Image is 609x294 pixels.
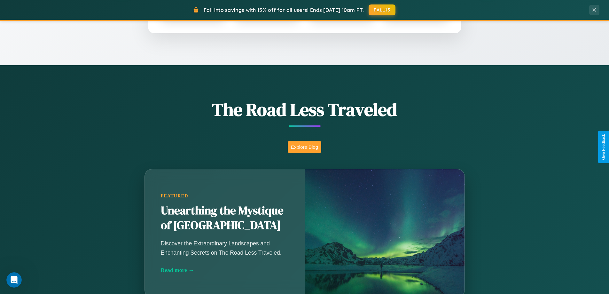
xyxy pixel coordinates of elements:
h2: Unearthing the Mystique of [GEOGRAPHIC_DATA] [161,203,289,233]
h1: The Road Less Traveled [113,97,496,122]
div: Read more → [161,267,289,274]
span: Fall into savings with 15% off for all users! Ends [DATE] 10am PT. [204,7,364,13]
div: Featured [161,193,289,199]
button: Explore Blog [288,141,321,153]
button: FALL15 [369,4,395,15]
iframe: Intercom live chat [6,272,22,288]
div: Give Feedback [601,134,606,160]
p: Discover the Extraordinary Landscapes and Enchanting Secrets on The Road Less Traveled. [161,239,289,257]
